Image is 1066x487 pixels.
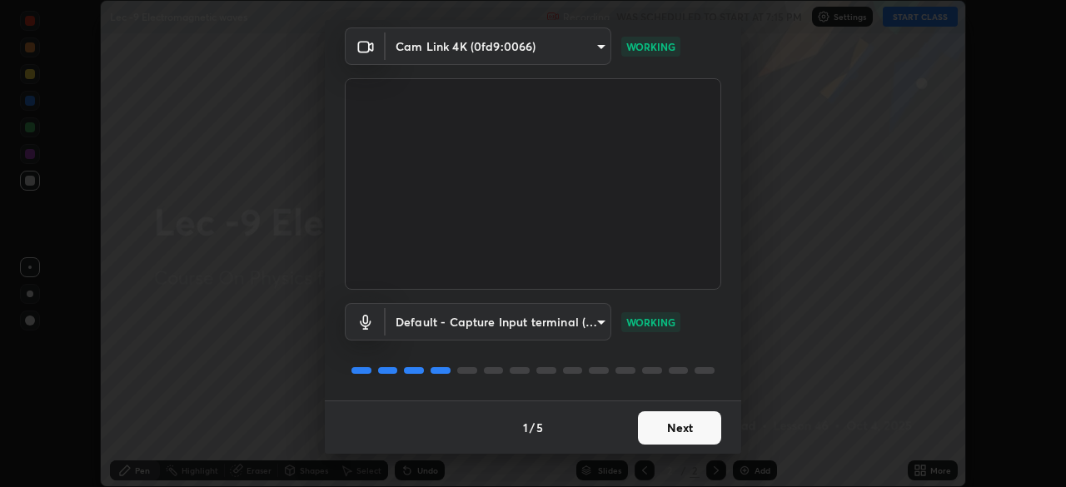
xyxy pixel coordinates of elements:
div: Cam Link 4K (0fd9:0066) [386,303,611,340]
p: WORKING [626,39,675,54]
div: Cam Link 4K (0fd9:0066) [386,27,611,65]
h4: 1 [523,419,528,436]
h4: 5 [536,419,543,436]
h4: / [530,419,535,436]
button: Next [638,411,721,445]
p: WORKING [626,315,675,330]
